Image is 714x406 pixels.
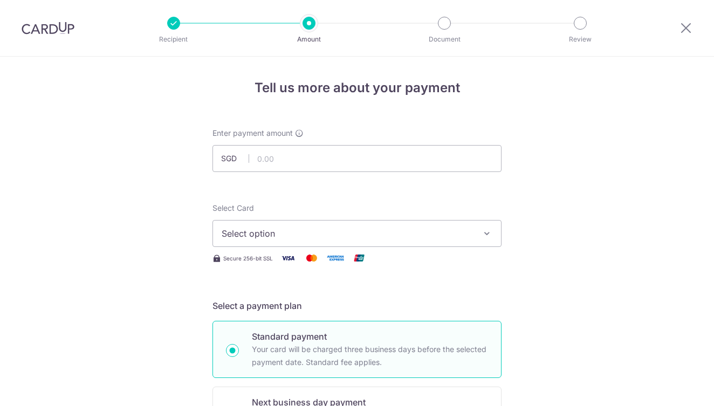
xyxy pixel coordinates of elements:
h5: Select a payment plan [212,299,502,312]
img: CardUp [22,22,74,35]
img: Mastercard [301,251,322,265]
span: Select option [222,227,473,240]
span: SGD [221,153,249,164]
span: Enter payment amount [212,128,293,139]
img: Visa [277,251,299,265]
img: Union Pay [348,251,370,265]
span: Secure 256-bit SSL [223,254,273,263]
p: Standard payment [252,330,488,343]
p: Recipient [134,34,214,45]
span: translation missing: en.payables.payment_networks.credit_card.summary.labels.select_card [212,203,254,212]
p: Document [404,34,484,45]
img: American Express [325,251,346,265]
p: Your card will be charged three business days before the selected payment date. Standard fee appl... [252,343,488,369]
p: Review [540,34,620,45]
input: 0.00 [212,145,502,172]
h4: Tell us more about your payment [212,78,502,98]
p: Amount [269,34,349,45]
button: Select option [212,220,502,247]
